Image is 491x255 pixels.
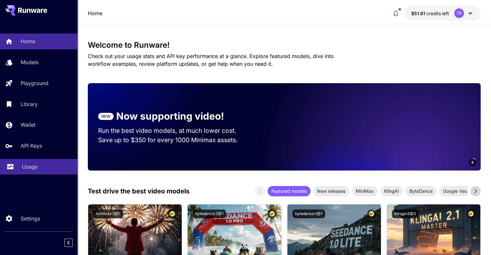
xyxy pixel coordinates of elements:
[380,186,403,196] div: KlingAI
[98,135,249,145] p: Save up to $350 for every 1000 Minimax assets.
[313,186,349,196] div: New releases
[193,210,226,218] button: bytedance:2@1
[88,186,189,196] p: Test drive the best video models
[313,188,349,194] span: New releases
[21,142,42,150] p: API Keys
[292,210,325,218] button: bytedance:1@1
[21,215,40,222] p: Settings
[98,126,249,135] p: Run the best video models, at much lower cost.
[21,58,38,66] p: Models
[392,210,418,218] button: klingai:5@3
[64,239,73,247] button: Collapse sidebar
[268,210,276,218] button: Certified Model – Vetted for best performance and includes a commercial license.
[21,100,38,108] p: Library
[268,186,311,196] div: Featured models
[88,41,481,50] h3: Welcome to Runware!
[380,188,403,194] span: KlingAI
[466,210,475,218] button: Certified Model – Vetted for best performance and includes a commercial license.
[21,37,35,45] p: Home
[88,53,334,67] span: Check out your usage stats and API key performance at a glance. Explore featured models, dive int...
[116,109,224,123] p: Now supporting video!
[22,163,37,171] p: Usage
[21,79,48,87] p: Playground
[352,186,378,196] div: MiniMax
[268,188,311,194] span: Featured models
[439,188,471,194] span: Google Veo
[93,210,123,218] button: minimax:3@1
[411,10,449,17] div: $51.60503
[426,11,449,16] span: credits left
[88,9,102,17] nav: breadcrumb
[454,8,464,18] div: TR
[88,9,102,17] a: Home
[101,113,110,119] p: NEW
[472,160,474,165] span: 6
[21,121,36,129] p: Wallet
[405,6,481,21] button: $51.60503TR
[411,11,426,16] span: $51.61
[405,186,436,196] div: ByteDance
[168,210,177,218] button: Certified Model – Vetted for best performance and includes a commercial license.
[405,188,436,194] span: ByteDance
[69,237,77,249] div: Collapse sidebar
[439,186,471,196] div: Google Veo
[367,210,376,218] button: Certified Model – Vetted for best performance and includes a commercial license.
[352,188,378,194] span: MiniMax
